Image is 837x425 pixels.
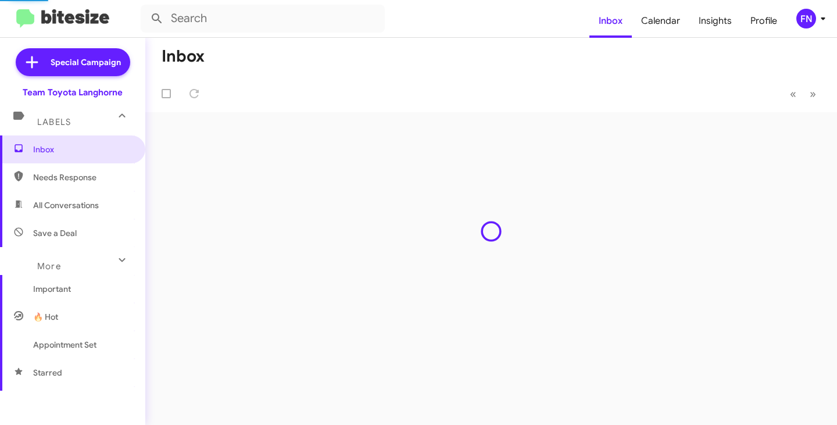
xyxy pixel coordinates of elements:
[33,311,58,323] span: 🔥 Hot
[33,199,99,211] span: All Conversations
[803,82,823,106] button: Next
[741,4,786,38] a: Profile
[51,56,121,68] span: Special Campaign
[790,87,796,101] span: «
[33,172,132,183] span: Needs Response
[37,117,71,127] span: Labels
[33,227,77,239] span: Save a Deal
[589,4,632,38] a: Inbox
[632,4,689,38] a: Calendar
[810,87,816,101] span: »
[783,82,803,106] button: Previous
[689,4,741,38] a: Insights
[33,367,62,378] span: Starred
[33,283,132,295] span: Important
[37,261,61,272] span: More
[33,144,132,155] span: Inbox
[23,87,123,98] div: Team Toyota Langhorne
[796,9,816,28] div: FN
[33,339,96,351] span: Appointment Set
[162,47,205,66] h1: Inbox
[16,48,130,76] a: Special Campaign
[784,82,823,106] nav: Page navigation example
[786,9,824,28] button: FN
[141,5,385,33] input: Search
